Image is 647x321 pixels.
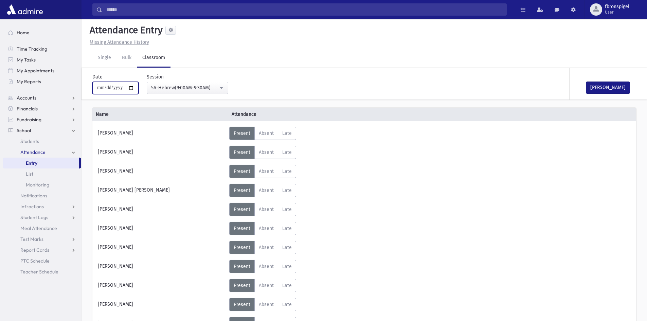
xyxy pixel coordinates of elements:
span: Present [234,168,250,174]
span: Accounts [17,95,36,101]
div: [PERSON_NAME] [94,260,229,273]
a: Time Tracking [3,43,81,54]
span: List [26,171,33,177]
span: Late [282,168,292,174]
span: Time Tracking [17,46,47,52]
button: [PERSON_NAME] [586,82,630,94]
span: Late [282,264,292,269]
a: Monitoring [3,179,81,190]
span: Present [234,264,250,269]
a: School [3,125,81,136]
div: [PERSON_NAME] [94,222,229,235]
span: Present [234,226,250,231]
div: AttTypes [229,298,296,311]
div: AttTypes [229,203,296,216]
span: Present [234,302,250,307]
img: AdmirePro [5,3,44,16]
span: My Reports [17,78,41,85]
span: Meal Attendance [20,225,57,231]
span: Absent [259,188,274,193]
div: AttTypes [229,127,296,140]
div: 5A-Hebrew(9:00AM-9:30AM) [151,84,218,91]
span: User [605,10,629,15]
div: [PERSON_NAME] [94,165,229,178]
span: fbronspigel [605,4,629,10]
span: Late [282,226,292,231]
label: Date [92,73,103,81]
div: [PERSON_NAME] [94,203,229,216]
a: Students [3,136,81,147]
span: Present [234,283,250,288]
span: Student Logs [20,214,48,220]
a: Classroom [137,49,170,68]
a: My Tasks [3,54,81,65]
span: Notifications [20,193,47,199]
a: Attendance [3,147,81,158]
div: [PERSON_NAME] [94,241,229,254]
div: AttTypes [229,184,296,197]
span: Attendance [228,111,364,118]
div: [PERSON_NAME] [94,279,229,292]
span: Fundraising [17,117,41,123]
div: AttTypes [229,165,296,178]
span: Absent [259,245,274,250]
a: Test Marks [3,234,81,245]
span: Attendance [20,149,46,155]
span: Report Cards [20,247,49,253]
span: Late [282,302,292,307]
span: Infractions [20,203,44,210]
span: Present [234,130,250,136]
span: Absent [259,302,274,307]
a: Home [3,27,81,38]
div: [PERSON_NAME] [94,127,229,140]
a: Meal Attendance [3,223,81,234]
div: AttTypes [229,241,296,254]
a: My Reports [3,76,81,87]
a: Notifications [3,190,81,201]
button: 5A-Hebrew(9:00AM-9:30AM) [147,82,228,94]
span: Absent [259,130,274,136]
span: Name [92,111,228,118]
span: School [17,127,31,133]
u: Missing Attendance History [90,39,149,45]
span: Students [20,138,39,144]
span: Late [282,149,292,155]
span: Home [17,30,30,36]
span: Absent [259,283,274,288]
span: Absent [259,207,274,212]
span: Absent [259,149,274,155]
span: Absent [259,168,274,174]
a: PTC Schedule [3,255,81,266]
span: Present [234,245,250,250]
a: Student Logs [3,212,81,223]
div: AttTypes [229,260,296,273]
div: [PERSON_NAME] [94,146,229,159]
span: Present [234,188,250,193]
a: Bulk [116,49,137,68]
span: Teacher Schedule [20,269,58,275]
span: Present [234,207,250,212]
a: Report Cards [3,245,81,255]
span: My Appointments [17,68,54,74]
span: Late [282,188,292,193]
span: My Tasks [17,57,36,63]
span: Absent [259,264,274,269]
span: Absent [259,226,274,231]
a: Infractions [3,201,81,212]
span: Test Marks [20,236,43,242]
span: Late [282,130,292,136]
span: Entry [26,160,37,166]
a: List [3,168,81,179]
div: AttTypes [229,222,296,235]
a: Entry [3,158,79,168]
h5: Attendance Entry [87,24,163,36]
span: PTC Schedule [20,258,50,264]
div: AttTypes [229,279,296,292]
a: Accounts [3,92,81,103]
a: Single [92,49,116,68]
a: Missing Attendance History [87,39,149,45]
span: Late [282,245,292,250]
a: Fundraising [3,114,81,125]
div: [PERSON_NAME] [94,298,229,311]
a: Teacher Schedule [3,266,81,277]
